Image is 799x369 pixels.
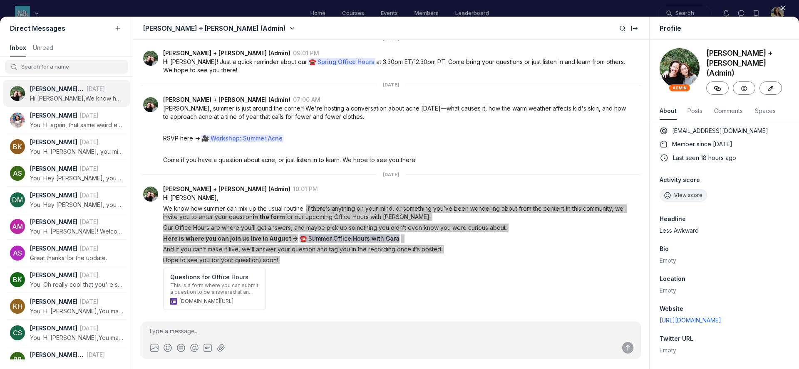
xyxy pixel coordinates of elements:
button: [PERSON_NAME] + [PERSON_NAME] (Admin) [163,185,290,193]
div: CS [10,325,25,340]
button: Unread [33,40,55,57]
time: [DATE] [80,112,98,119]
div: AS [10,166,25,181]
p: [PERSON_NAME] [30,138,77,146]
button: [PERSON_NAME][DATE]You: Hey [PERSON_NAME], you might have gotten a strange email about office hou... [3,187,130,213]
p: [PERSON_NAME] + [PERSON_NAME] (Admin) [30,85,84,93]
div: BK [10,272,25,287]
button: 07:00 AM [293,96,320,104]
a: Questions for Office HoursThis is a form where you can submit a question to be answered at an upc... [163,268,266,310]
time: [DATE] [80,165,98,172]
button: Edit profile [759,81,782,95]
p: We know how summer can mix up the usual routine. If there’s anything on your mind, or something y... [163,204,633,221]
div: This is a form where you can submit a question to be answered at an upcoming Office Hours. You ha... [170,282,258,295]
button: Comments [713,103,744,120]
button: About [660,103,677,120]
p: You: Hi again, that same weird email about office hours seems to have gone out again [DATE] for s... [30,121,123,129]
p: Our Office Hours are where you’ll get answers, and maybe pick up something you didn’t even know y... [163,224,633,232]
p: [PERSON_NAME], summer is just around the corner! We're hosting a conversation about acne [DATE]—w... [163,104,633,121]
p: [PERSON_NAME] [30,165,77,173]
span: Direct Messages [10,24,65,32]
button: Posts [687,103,703,120]
button: [PERSON_NAME][DATE]You: Hi [PERSON_NAME], you might have gotten a strange email about office hour... [3,133,130,160]
button: [PERSON_NAME] + [PERSON_NAME] (Admin)[DATE]Hi [PERSON_NAME],We know how summer can mix up the usu... [3,80,130,106]
button: New message [113,23,123,33]
button: Add mention [189,342,200,354]
time: [DATE] [80,218,98,225]
div: BK [10,139,25,154]
p: [PERSON_NAME] Read [30,351,84,359]
p: You: Hi [PERSON_NAME]! Welcome to the community. I saw you've started the course. If you have any... [30,227,123,236]
span: [DATE] [377,79,406,91]
p: [EMAIL_ADDRESS][DOMAIN_NAME] [672,127,768,135]
p: You: Hi [PERSON_NAME],You may have heard about the changes happening here in the Less Awkward Hub... [30,334,123,342]
span: About [660,107,677,115]
span: Headline [660,215,686,223]
button: 10:01 PM [293,185,318,193]
span: Empty [660,347,676,354]
p: You: Hey [PERSON_NAME], you might have gotten a strange email about office hours being moved to [... [30,174,123,182]
button: 09:01 PM [293,49,319,57]
span: Comments [713,107,744,115]
p: Member since [DATE] [672,140,732,148]
button: Add GIF [202,342,213,354]
p: You: Hey [PERSON_NAME], you might have gotten a strange email about office hours being moved to [... [30,201,123,209]
p: Hi [PERSON_NAME],We know how summer can mix up the usual routine. If there’s anything on your min... [30,94,123,103]
p: Come if you have a question about acne, or just listen in to learn. We hope to see you there! [163,156,633,164]
button: Collapse the railbar [631,24,639,34]
span: Activity score [660,176,789,184]
span: Location [660,275,685,283]
time: [DATE] [87,85,105,92]
p: You: Hi [PERSON_NAME],You may have heard about the changes happening here in the Less Awkward Hub... [30,307,123,315]
p: You: Oh really cool that you're showing them the videos! Would love to hear more if you have time... [30,280,123,289]
div: AM [10,219,25,234]
time: [DATE] [80,245,98,252]
button: [PERSON_NAME] + [PERSON_NAME] (Admin) [143,22,296,34]
button: View score [660,189,707,202]
button: Attach files [215,342,227,354]
span: [DATE] [377,169,406,180]
button: [PERSON_NAME][DATE]You: Hi again, that same weird email about office hours seems to have gone out... [3,107,130,133]
div: Unread [33,44,55,52]
strong: Here is where you can join us live in August → [163,235,401,242]
p: [PERSON_NAME] [30,218,77,226]
div: DM [10,192,25,207]
p: [PERSON_NAME] [30,298,77,306]
p: [PERSON_NAME] [30,324,77,332]
p: Hope to see you (or your question) soon! [163,256,633,264]
button: Inbox [10,40,26,57]
span: Bio [660,245,669,253]
span: ☎️ Summer Office Hours with Cara [299,235,400,242]
span: Empty [660,287,676,294]
input: Search for a name [21,63,126,71]
span: Website [660,305,683,313]
button: Open Cara + Vanessa (Admin)'s profile [143,187,158,202]
button: Copy link to profile [706,81,729,95]
button: [PERSON_NAME][DATE]You: Hi [PERSON_NAME],You may have heard about the changes happening here in t... [3,320,130,346]
h2: Profile [660,24,681,32]
button: Add image [162,342,174,354]
time: [DATE] [80,298,98,305]
span: ☎️ Spring Office Hours [308,58,375,65]
button: [PERSON_NAME][DATE]You: Hey [PERSON_NAME], you might have gotten a strange email about office hou... [3,160,130,186]
p: You: Hi [PERSON_NAME], you might have gotten a strange email about office hours being moved to [D... [30,148,123,156]
a: in the form [253,213,285,220]
p: Great thanks for the update. [30,254,107,262]
button: Add image [149,342,160,354]
button: [PERSON_NAME][DATE]Great thanks for the update. [3,240,130,266]
button: Open Cara + Vanessa (Admin)'s profile [143,97,158,112]
time: [DATE] [80,325,98,332]
span: 🎥 Workshop: Summer Acne [201,135,283,142]
div: Questions for Office Hours [170,273,258,281]
span: Posts [687,107,703,115]
button: Spaces [754,103,777,120]
p: [PERSON_NAME] [30,271,77,279]
time: [DATE] [80,271,98,278]
time: [DATE] [87,351,105,358]
span: Empty [660,257,676,264]
p: Last seen 18 hours ago [673,154,736,162]
time: [DATE] [80,138,98,145]
button: View as Cara [733,81,755,95]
